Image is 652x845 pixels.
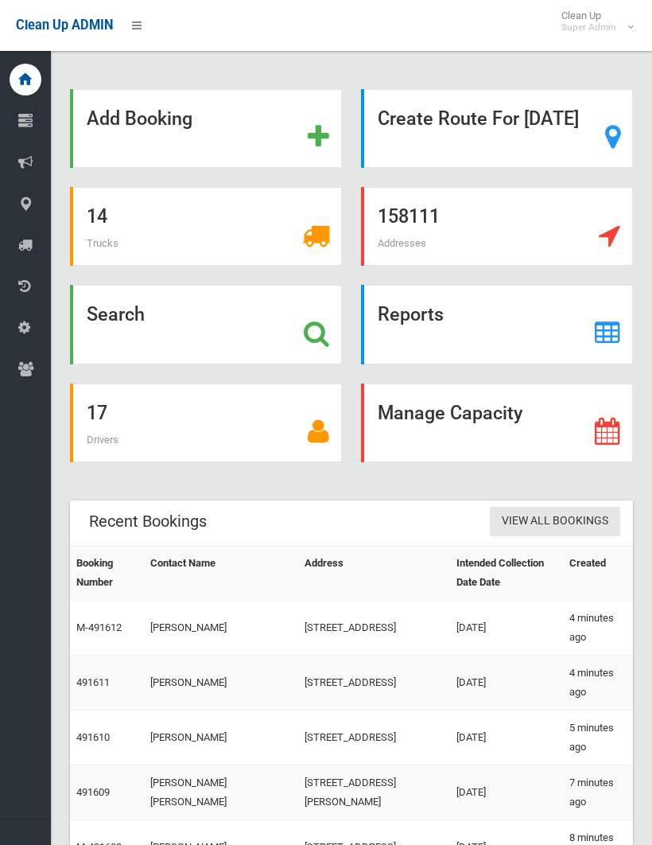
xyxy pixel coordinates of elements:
a: 491609 [76,786,110,798]
th: Address [298,545,450,600]
a: 158111 Addresses [361,187,633,266]
td: [PERSON_NAME] [PERSON_NAME] [144,765,299,820]
td: 4 minutes ago [563,600,633,655]
span: Clean Up ADMIN [16,18,113,33]
strong: Search [87,303,145,325]
td: 5 minutes ago [563,710,633,765]
td: [PERSON_NAME] [144,655,299,710]
a: Reports [361,285,633,364]
strong: Create Route For [DATE] [378,107,579,130]
header: Recent Bookings [70,506,226,537]
td: [STREET_ADDRESS] [298,600,450,655]
td: [DATE] [450,710,563,765]
strong: 14 [87,205,107,228]
small: Super Admin [561,21,616,33]
span: Drivers [87,434,118,446]
strong: 17 [87,402,107,424]
a: 491610 [76,731,110,743]
td: [STREET_ADDRESS][PERSON_NAME] [298,765,450,820]
a: Create Route For [DATE] [361,89,633,168]
a: 491611 [76,676,110,688]
td: [PERSON_NAME] [144,600,299,655]
td: [STREET_ADDRESS] [298,655,450,710]
th: Contact Name [144,545,299,600]
a: View All Bookings [490,507,620,536]
th: Intended Collection Date Date [450,545,563,600]
a: Search [70,285,342,364]
td: [STREET_ADDRESS] [298,710,450,765]
th: Created [563,545,633,600]
td: [DATE] [450,655,563,710]
td: [DATE] [450,765,563,820]
th: Booking Number [70,545,144,600]
td: [DATE] [450,600,563,655]
a: 14 Trucks [70,187,342,266]
strong: 158111 [378,205,440,228]
td: 7 minutes ago [563,765,633,820]
a: M-491612 [76,621,122,633]
strong: Manage Capacity [378,402,522,424]
strong: Reports [378,303,444,325]
a: 17 Drivers [70,384,342,462]
span: Trucks [87,237,118,249]
td: 4 minutes ago [563,655,633,710]
a: Manage Capacity [361,384,633,462]
a: Add Booking [70,89,342,168]
span: Clean Up [553,10,632,33]
td: [PERSON_NAME] [144,710,299,765]
strong: Add Booking [87,107,192,130]
span: Addresses [378,237,426,249]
